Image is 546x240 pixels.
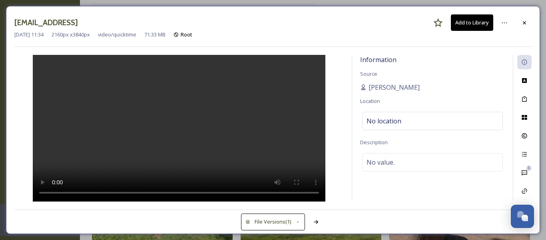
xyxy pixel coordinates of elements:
span: video/quicktime [98,31,136,38]
span: Source [360,70,377,77]
span: [DATE] 11:34 [14,31,44,38]
span: 71.33 MB [144,31,165,38]
span: No location [367,116,401,126]
button: Open Chat [511,205,534,228]
span: Description [360,139,388,146]
span: Information [360,55,397,64]
button: File Versions(1) [241,214,305,230]
span: 2160 px x 3840 px [52,31,90,38]
span: [PERSON_NAME] [369,83,420,92]
span: No value. [367,157,395,167]
button: Add to Library [451,14,493,31]
h3: [EMAIL_ADDRESS] [14,17,78,28]
span: Root [181,31,192,38]
span: Location [360,97,380,105]
div: 0 [526,165,532,171]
